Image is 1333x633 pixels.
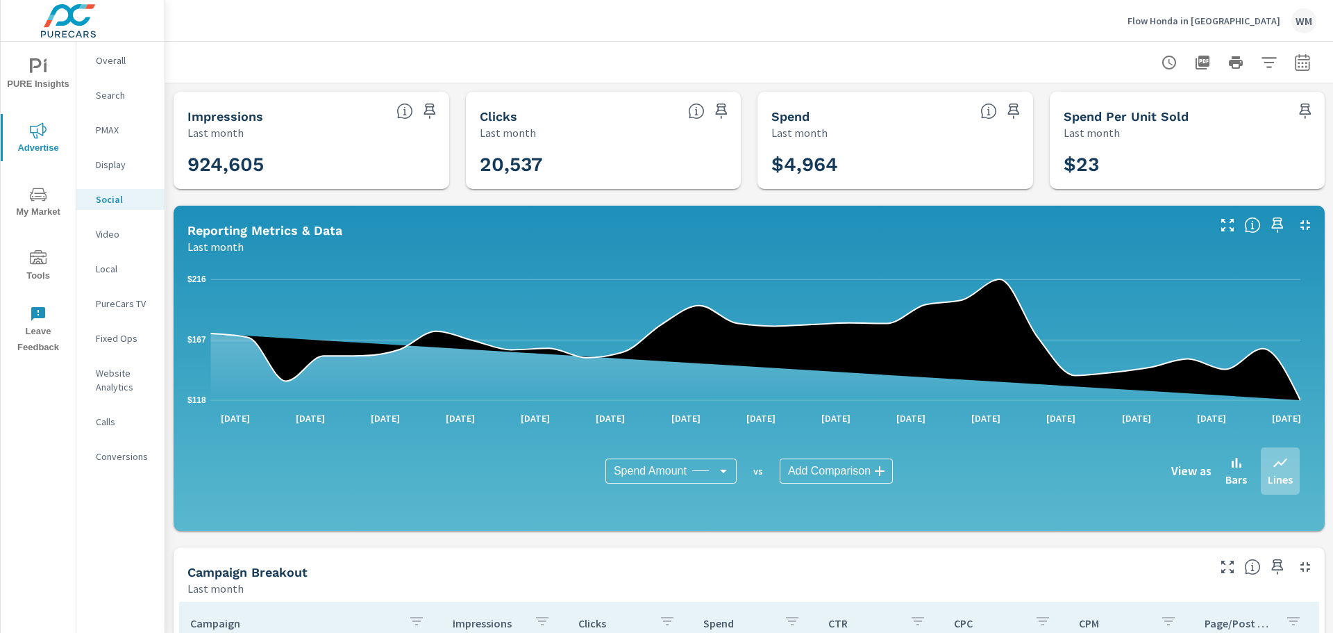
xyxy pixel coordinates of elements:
[436,411,485,425] p: [DATE]
[578,616,648,630] p: Clicks
[1216,214,1239,236] button: Make Fullscreen
[1294,100,1316,122] span: Save this to your personalized report
[710,100,732,122] span: Save this to your personalized report
[812,411,860,425] p: [DATE]
[187,124,244,141] p: Last month
[788,464,871,478] span: Add Comparison
[190,616,397,630] p: Campaign
[737,411,785,425] p: [DATE]
[96,192,153,206] p: Social
[954,616,1023,630] p: CPC
[76,258,165,279] div: Local
[5,58,72,92] span: PURE Insights
[1079,616,1148,630] p: CPM
[480,153,728,176] h3: 20,537
[1294,556,1316,578] button: Minimize Widget
[511,411,560,425] p: [DATE]
[96,227,153,241] p: Video
[1266,214,1289,236] span: Save this to your personalized report
[96,366,153,394] p: Website Analytics
[1064,153,1311,176] h3: $23
[76,85,165,106] div: Search
[1127,15,1280,27] p: Flow Honda in [GEOGRAPHIC_DATA]
[187,565,308,579] h5: Campaign Breakout
[1003,100,1025,122] span: Save this to your personalized report
[1187,411,1236,425] p: [DATE]
[5,122,72,156] span: Advertise
[1064,124,1120,141] p: Last month
[187,238,244,255] p: Last month
[96,158,153,172] p: Display
[1064,109,1189,124] h5: Spend Per Unit Sold
[887,411,935,425] p: [DATE]
[1268,471,1293,488] p: Lines
[1244,217,1261,233] span: Understand Social data over time and see how metrics compare to each other.
[286,411,335,425] p: [DATE]
[76,224,165,245] div: Video
[76,154,165,175] div: Display
[962,411,1010,425] p: [DATE]
[1037,411,1085,425] p: [DATE]
[96,450,153,463] p: Conversions
[361,411,410,425] p: [DATE]
[614,464,687,478] span: Spend Amount
[419,100,441,122] span: Save this to your personalized report
[5,186,72,220] span: My Market
[737,465,780,477] p: vs
[96,331,153,345] p: Fixed Ops
[96,88,153,102] p: Search
[1171,464,1212,478] h6: View as
[76,446,165,467] div: Conversions
[703,616,773,630] p: Spend
[828,616,898,630] p: CTR
[586,411,635,425] p: [DATE]
[76,328,165,349] div: Fixed Ops
[1291,8,1316,33] div: WM
[1225,471,1247,488] p: Bars
[187,335,206,345] text: $167
[1244,559,1261,575] span: This is a summary of Social performance results by campaign. Each column can be sorted.
[5,306,72,356] span: Leave Feedback
[605,459,737,484] div: Spend Amount
[1266,556,1289,578] span: Save this to your personalized report
[1112,411,1161,425] p: [DATE]
[187,153,435,176] h3: 924,605
[771,124,828,141] p: Last month
[76,50,165,71] div: Overall
[187,274,206,284] text: $216
[396,103,413,120] span: The number of times an ad was shown on your behalf.
[1262,411,1311,425] p: [DATE]
[480,124,536,141] p: Last month
[1222,49,1250,76] button: Print Report
[1289,49,1316,76] button: Select Date Range
[76,189,165,210] div: Social
[780,459,893,484] div: Add Comparison
[688,103,705,120] span: The number of times an ad was clicked by a consumer.
[96,262,153,276] p: Local
[96,123,153,137] p: PMAX
[187,580,244,597] p: Last month
[1294,214,1316,236] button: Minimize Widget
[1,42,76,361] div: nav menu
[76,411,165,432] div: Calls
[96,297,153,311] p: PureCars TV
[480,109,517,124] h5: Clicks
[187,223,342,238] h5: Reporting Metrics & Data
[5,250,72,284] span: Tools
[1216,556,1239,578] button: Make Fullscreen
[211,411,260,425] p: [DATE]
[1205,616,1274,630] p: Page/Post Action
[96,54,153,67] p: Overall
[771,153,1019,176] h3: $4,964
[1255,49,1283,76] button: Apply Filters
[76,293,165,314] div: PureCars TV
[662,411,710,425] p: [DATE]
[187,109,263,124] h5: Impressions
[76,363,165,397] div: Website Analytics
[453,616,522,630] p: Impressions
[1189,49,1216,76] button: "Export Report to PDF"
[187,395,206,405] text: $118
[96,415,153,429] p: Calls
[771,109,810,124] h5: Spend
[980,103,997,120] span: The amount of money spent on advertising during the period.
